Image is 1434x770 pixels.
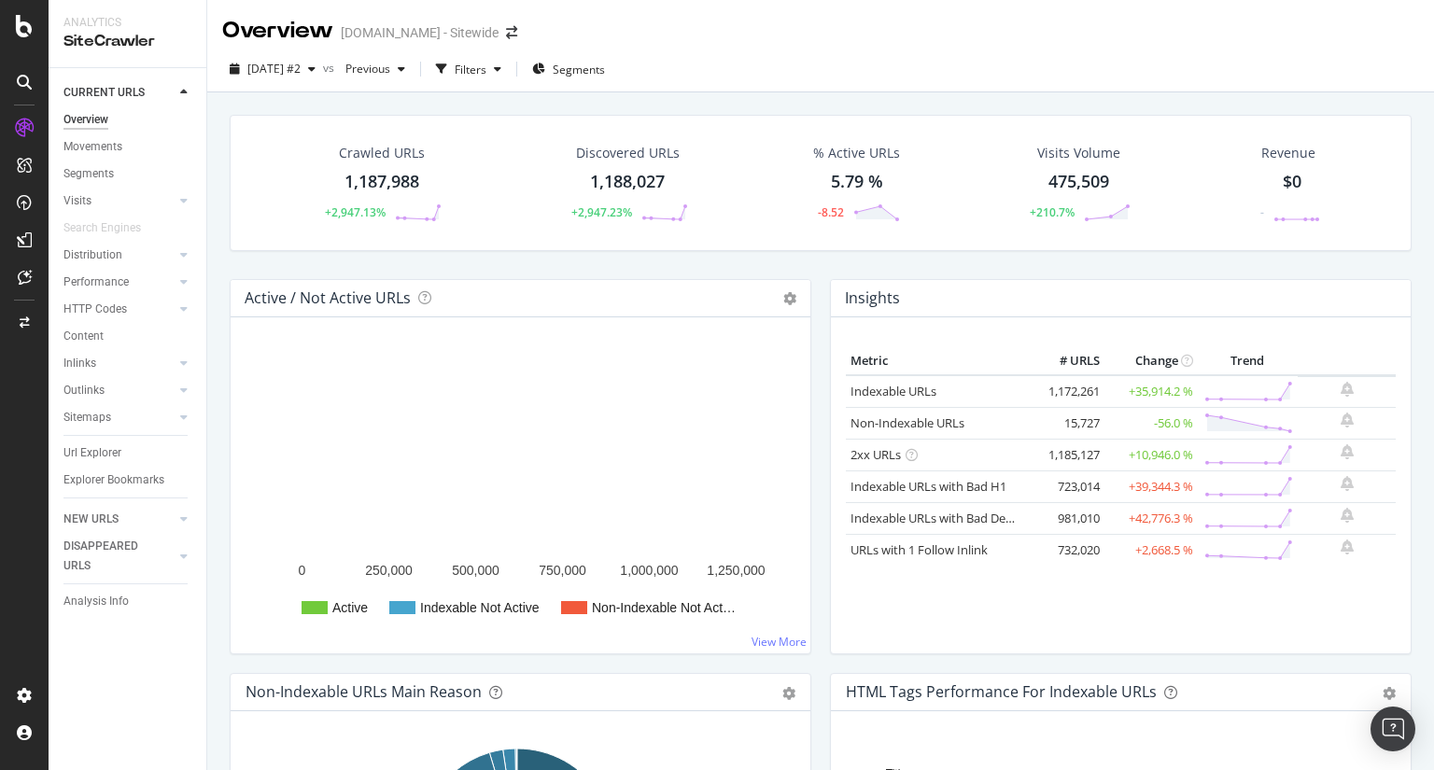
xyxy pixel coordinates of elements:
div: 475,509 [1048,170,1109,194]
span: Previous [338,61,390,77]
div: bell-plus [1341,508,1354,523]
div: Analytics [63,15,191,31]
div: Explorer Bookmarks [63,470,164,490]
div: bell-plus [1341,382,1354,397]
a: Visits [63,191,175,211]
td: 732,020 [1030,534,1104,566]
div: NEW URLS [63,510,119,529]
a: Indexable URLs with Bad H1 [851,478,1006,495]
h4: Active / Not Active URLs [245,286,411,311]
text: 750,000 [539,563,586,578]
div: bell-plus [1341,476,1354,491]
div: Non-Indexable URLs Main Reason [246,682,482,701]
button: Filters [429,54,509,84]
span: vs [323,60,338,76]
a: URLs with 1 Follow Inlink [851,541,988,558]
div: arrow-right-arrow-left [506,26,517,39]
div: SiteCrawler [63,31,191,52]
td: +39,344.3 % [1104,470,1198,502]
text: 250,000 [365,563,413,578]
td: 1,185,127 [1030,439,1104,470]
a: DISAPPEARED URLS [63,537,175,576]
div: Performance [63,273,129,292]
span: $0 [1283,170,1301,192]
div: Open Intercom Messenger [1371,707,1415,751]
div: Filters [455,62,486,77]
td: 15,727 [1030,407,1104,439]
div: Sitemaps [63,408,111,427]
th: # URLS [1030,347,1104,375]
text: 0 [299,563,306,578]
div: Crawled URLs [339,144,425,162]
div: Content [63,327,104,346]
a: Movements [63,137,193,157]
td: -56.0 % [1104,407,1198,439]
div: +2,947.13% [325,204,386,220]
button: Previous [338,54,413,84]
div: DISAPPEARED URLS [63,537,158,576]
a: View More [752,634,807,650]
div: Search Engines [63,218,141,238]
a: Content [63,327,193,346]
td: 1,172,261 [1030,375,1104,408]
button: Segments [525,54,612,84]
a: Url Explorer [63,443,193,463]
a: Indexable URLs with Bad Description [851,510,1054,526]
td: +2,668.5 % [1104,534,1198,566]
a: Indexable URLs [851,383,936,399]
div: 1,187,988 [344,170,419,194]
td: 723,014 [1030,470,1104,502]
i: Options [783,292,796,305]
a: CURRENT URLS [63,83,175,103]
div: bell-plus [1341,413,1354,427]
div: HTML Tags Performance for Indexable URLs [846,682,1157,701]
h4: Insights [845,286,900,311]
td: +10,946.0 % [1104,439,1198,470]
div: -8.52 [818,204,844,220]
a: Segments [63,164,193,184]
td: 981,010 [1030,502,1104,534]
button: [DATE] #2 [222,54,323,84]
span: 2025 Aug. 21st #2 [247,61,301,77]
td: +42,776.3 % [1104,502,1198,534]
text: 1,250,000 [707,563,765,578]
a: Distribution [63,245,175,265]
div: Inlinks [63,354,96,373]
a: HTTP Codes [63,300,175,319]
div: Visits Volume [1037,144,1120,162]
a: Overview [63,110,193,130]
a: Performance [63,273,175,292]
text: Indexable Not Active [420,600,540,615]
div: gear [1383,687,1396,700]
div: [DOMAIN_NAME] - Sitewide [341,23,499,42]
div: Overview [63,110,108,130]
div: Discovered URLs [576,144,680,162]
div: Outlinks [63,381,105,400]
div: Segments [63,164,114,184]
th: Metric [846,347,1030,375]
span: Segments [553,62,605,77]
a: 2xx URLs [851,446,901,463]
span: Revenue [1261,144,1315,162]
a: NEW URLS [63,510,175,529]
div: 5.79 % [831,170,883,194]
div: Overview [222,15,333,47]
div: 1,188,027 [590,170,665,194]
svg: A chart. [246,347,789,638]
div: HTTP Codes [63,300,127,319]
div: +2,947.23% [571,204,632,220]
a: Outlinks [63,381,175,400]
div: Analysis Info [63,592,129,611]
a: Non-Indexable URLs [851,414,964,431]
div: % Active URLs [813,144,900,162]
a: Search Engines [63,218,160,238]
text: 500,000 [452,563,499,578]
div: bell-plus [1341,444,1354,459]
th: Change [1104,347,1198,375]
div: Distribution [63,245,122,265]
div: bell-plus [1341,539,1354,554]
td: +35,914.2 % [1104,375,1198,408]
div: - [1260,204,1264,220]
a: Analysis Info [63,592,193,611]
